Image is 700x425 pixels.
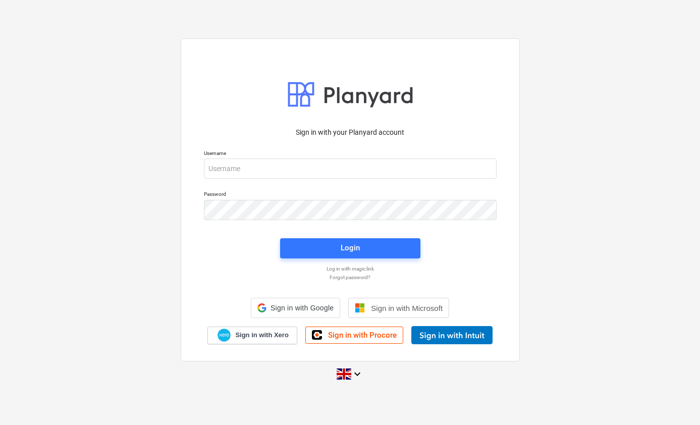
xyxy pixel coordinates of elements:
input: Username [204,158,497,179]
div: Sign in with Google [251,298,340,318]
a: Sign in with Xero [207,327,297,344]
p: Username [204,150,497,158]
button: Login [280,238,420,258]
span: Sign in with Xero [235,331,288,340]
a: Forgot password? [199,274,502,281]
a: Sign in with Procore [305,327,403,344]
span: Sign in with Procore [328,331,397,340]
i: keyboard_arrow_down [351,368,363,380]
img: Xero logo [218,329,231,342]
p: Password [204,191,497,199]
div: Login [341,241,360,254]
span: Sign in with Google [271,304,334,312]
span: Sign in with Microsoft [371,304,443,312]
img: Microsoft logo [355,303,365,313]
a: Log in with magic link [199,265,502,272]
p: Sign in with your Planyard account [204,127,497,138]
